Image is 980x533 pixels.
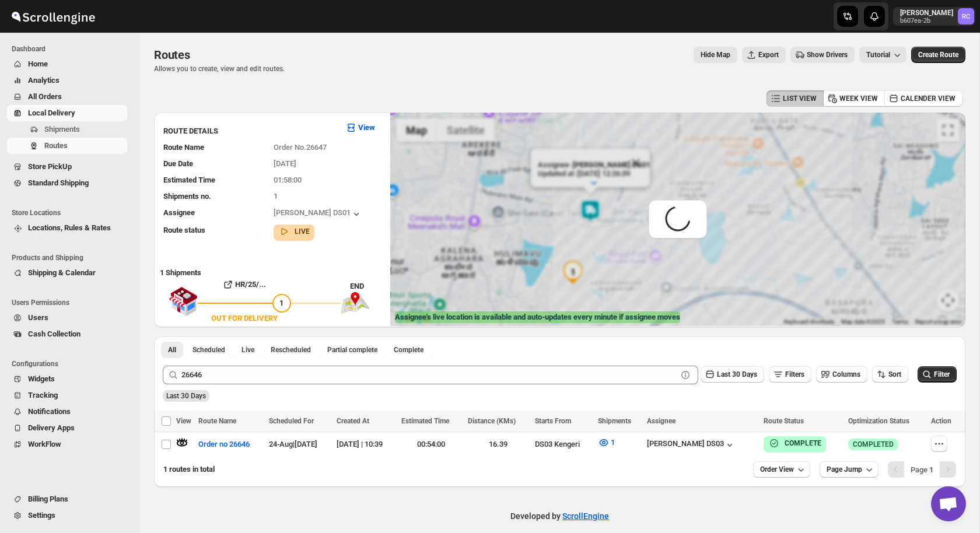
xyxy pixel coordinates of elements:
[962,13,970,20] text: RC
[394,345,423,355] span: Complete
[166,392,206,400] span: Last 30 Days
[872,366,908,383] button: Sort
[717,370,757,378] span: Last 30 Days
[911,465,933,474] span: Page
[12,298,132,307] span: Users Permissions
[12,253,132,262] span: Products and Shipping
[28,76,60,85] span: Analytics
[7,326,127,342] button: Cash Collection
[28,92,62,101] span: All Orders
[163,159,193,168] span: Due Date
[242,345,254,355] span: Live
[28,178,89,187] span: Standard Shipping
[7,89,127,105] button: All Orders
[28,495,68,503] span: Billing Plans
[176,417,191,425] span: View
[766,90,824,107] button: LIST VIEW
[274,192,278,201] span: 1
[647,417,675,425] span: Assignee
[274,176,302,184] span: 01:58:00
[783,94,817,103] span: LIST VIEW
[888,461,956,478] nav: Pagination
[338,118,382,137] button: View
[753,461,810,478] button: Order View
[274,159,296,168] span: [DATE]
[337,417,369,425] span: Created At
[28,511,55,520] span: Settings
[271,345,311,355] span: Rescheduled
[211,313,278,324] div: OUT FOR DELIVERY
[198,439,250,450] span: Order no 26646
[7,420,127,436] button: Delivery Apps
[866,51,890,59] span: Tutorial
[358,123,375,132] b: View
[163,208,195,217] span: Assignee
[341,292,370,314] img: trip_end.png
[154,48,190,62] span: Routes
[198,417,236,425] span: Route Name
[28,407,71,416] span: Notifications
[163,143,204,152] span: Route Name
[337,439,394,450] div: [DATE] | 10:39
[7,265,127,281] button: Shipping & Calendar
[7,507,127,524] button: Settings
[401,417,449,425] span: Estimated Time
[647,439,736,451] button: [PERSON_NAME] DS03
[163,226,205,234] span: Route status
[269,417,314,425] span: Scheduled For
[931,417,951,425] span: Action
[163,192,211,201] span: Shipments no.
[7,138,127,154] button: Routes
[884,90,963,107] button: CALENDER VIEW
[701,366,764,383] button: Last 30 Days
[168,345,176,355] span: All
[7,404,127,420] button: Notifications
[274,208,362,220] button: [PERSON_NAME] DS01
[198,275,291,294] button: HR/25/...
[269,440,317,448] span: 24-Aug | [DATE]
[768,437,821,449] button: COMPLETE
[28,223,111,232] span: Locations, Rules & Rates
[28,162,72,171] span: Store PickUp
[278,226,310,237] button: LIVE
[790,47,855,63] button: Show Drivers
[760,465,794,474] span: Order View
[820,461,878,478] button: Page Jump
[7,72,127,89] button: Analytics
[28,59,48,68] span: Home
[694,47,737,63] button: Map action label
[823,90,885,107] button: WEEK VIEW
[827,465,862,474] span: Page Jump
[7,436,127,453] button: WorkFlow
[279,299,283,307] span: 1
[7,371,127,387] button: Widgets
[161,342,183,358] button: All routes
[401,439,461,450] div: 00:54:00
[28,374,55,383] span: Widgets
[468,439,527,450] div: 16.39
[934,370,950,378] span: Filter
[929,465,933,474] b: 1
[12,208,132,218] span: Store Locations
[163,125,336,137] h3: ROUTE DETAILS
[785,439,821,447] b: COMPLETE
[859,47,907,63] button: Tutorial
[28,268,96,277] span: Shipping & Calendar
[816,366,867,383] button: Columns
[832,370,860,378] span: Columns
[7,220,127,236] button: Locations, Rules & Rates
[12,359,132,369] span: Configurations
[28,440,61,448] span: WorkFlow
[807,50,848,59] span: Show Drivers
[7,491,127,507] button: Billing Plans
[28,423,75,432] span: Delivery Apps
[350,280,384,292] div: END
[192,345,225,355] span: Scheduled
[44,125,80,134] span: Shipments
[901,94,956,103] span: CALENDER VIEW
[169,279,198,324] img: shop.svg
[911,47,965,63] button: Create Route
[535,439,591,450] div: DS03 Kengeri
[468,417,516,425] span: Distance (KMs)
